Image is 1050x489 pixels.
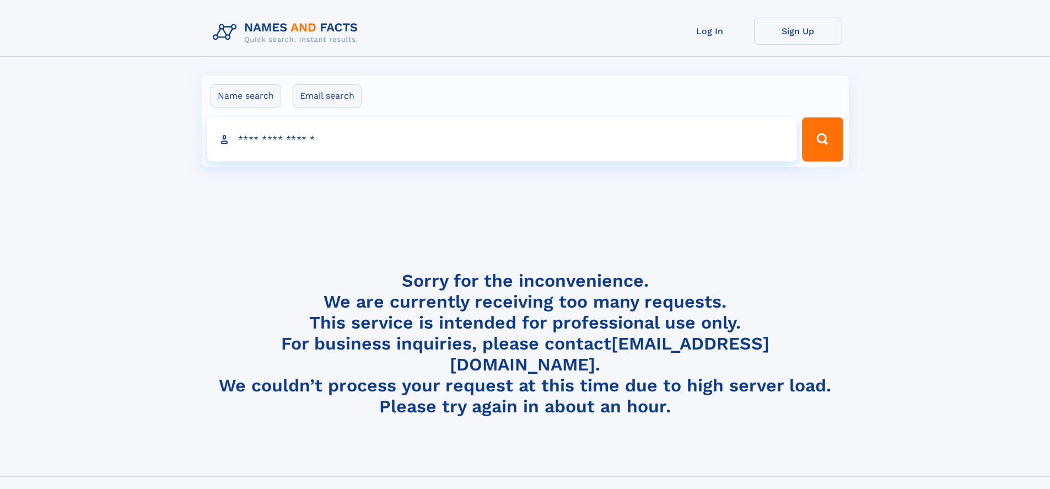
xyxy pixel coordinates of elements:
[211,84,281,108] label: Name search
[754,18,842,45] a: Sign Up
[208,270,842,417] h4: Sorry for the inconvenience. We are currently receiving too many requests. This service is intend...
[208,18,367,47] img: Logo Names and Facts
[666,18,754,45] a: Log In
[450,333,769,375] a: [EMAIL_ADDRESS][DOMAIN_NAME]
[293,84,362,108] label: Email search
[802,117,843,162] button: Search Button
[207,117,798,162] input: search input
